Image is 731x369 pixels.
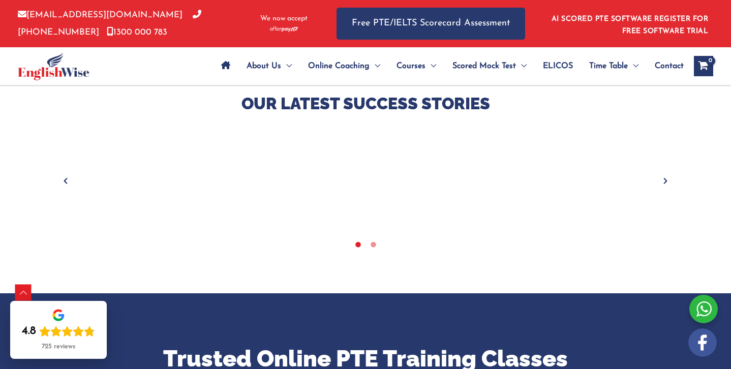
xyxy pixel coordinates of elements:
[308,48,370,84] span: Online Coaching
[516,48,527,84] span: Menu Toggle
[337,8,525,40] a: Free PTE/IELTS Scorecard Assessment
[694,56,713,76] a: View Shopping Cart, empty
[545,7,713,40] aside: Header Widget 1
[628,48,638,84] span: Menu Toggle
[60,176,71,186] button: Previous
[18,11,201,36] a: [PHONE_NUMBER]
[444,48,535,84] a: Scored Mock TestMenu Toggle
[552,15,709,35] a: AI SCORED PTE SOFTWARE REGISTER FOR FREE SOFTWARE TRIAL
[688,328,717,357] img: white-facebook.png
[300,48,388,84] a: Online CoachingMenu Toggle
[388,48,444,84] a: CoursesMenu Toggle
[270,26,298,32] img: Afterpay-Logo
[247,48,281,84] span: About Us
[213,48,684,84] nav: Site Navigation: Main Menu
[581,48,647,84] a: Time TableMenu Toggle
[22,324,36,339] div: 4.8
[543,48,573,84] span: ELICOS
[107,28,167,37] a: 1300 000 783
[647,48,684,84] a: Contact
[281,48,292,84] span: Menu Toggle
[370,48,380,84] span: Menu Toggle
[425,48,436,84] span: Menu Toggle
[68,93,663,114] p: Our Latest Success Stories
[18,52,89,80] img: cropped-ew-logo
[22,324,95,339] div: Rating: 4.8 out of 5
[18,11,182,19] a: [EMAIL_ADDRESS][DOMAIN_NAME]
[535,48,581,84] a: ELICOS
[452,48,516,84] span: Scored Mock Test
[589,48,628,84] span: Time Table
[42,343,75,351] div: 725 reviews
[238,48,300,84] a: About UsMenu Toggle
[655,48,684,84] span: Contact
[660,176,671,186] button: Next
[260,14,308,24] span: We now accept
[397,48,425,84] span: Courses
